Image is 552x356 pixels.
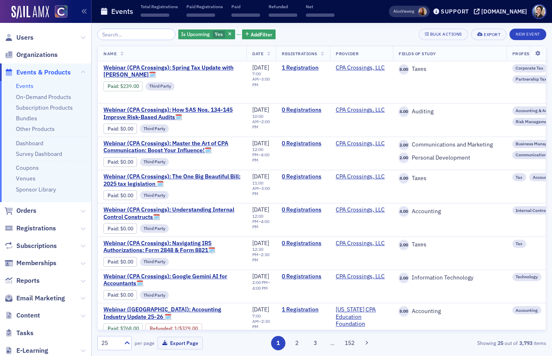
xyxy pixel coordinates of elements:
[108,126,118,132] a: Paid
[157,337,203,349] button: Export Page
[16,33,34,42] span: Users
[140,158,169,166] div: Third Party
[306,4,334,9] p: Net
[336,64,385,72] a: CPA Crossings, LLC
[336,64,387,72] span: CPA Crossings, LLC
[55,5,67,18] img: SailAMX
[16,259,56,268] span: Memberships
[252,185,270,196] time: 3:00 PM
[16,224,56,233] span: Registrations
[252,114,270,130] div: –
[252,71,270,87] div: –
[103,306,241,320] span: Webinar (CA): Accounting Industry Update 25-26 🗓
[4,259,56,268] a: Memberships
[336,206,385,214] a: CPA Crossings, LLC
[402,339,546,347] div: Showing out of items
[399,173,409,183] span: 4.00
[103,323,143,333] div: Paid: 1 - $76800
[336,273,387,280] span: CPA Crossings, LLC
[484,32,500,37] div: Export
[306,14,334,17] span: ‌
[252,51,263,56] span: Date
[282,106,324,114] a: 0 Registrations
[409,208,441,215] span: Accounting
[103,190,137,200] div: Paid: 0 - $0
[399,64,409,74] span: 8.00
[252,147,270,163] div: –
[327,339,338,347] span: …
[252,252,269,263] time: 2:30 PM
[336,106,387,114] span: CPA Crossings, LLC
[4,68,71,77] a: Events & Products
[4,294,65,303] a: Email Marketing
[215,31,223,37] span: Yes
[186,4,223,9] p: Paid Registrations
[108,192,120,198] span: :
[150,325,172,331] a: Refunded
[108,159,120,165] span: :
[252,64,269,71] span: [DATE]
[108,259,118,265] a: Paid
[282,51,317,56] span: Registrations
[512,64,548,72] div: Corporate Tax
[399,206,409,216] span: 4.00
[16,140,43,147] a: Dashboard
[120,126,133,132] span: $0.00
[496,339,505,347] strong: 25
[282,206,324,214] a: 0 Registrations
[103,124,137,133] div: Paid: 0 - $0
[11,6,49,19] img: SailAMX
[336,240,385,247] a: CPA Crossings, LLC
[178,29,235,40] div: Yes
[186,14,215,17] span: ‌
[336,173,385,180] a: CPA Crossings, LLC
[336,140,385,147] a: CPA Crossings, LLC
[252,318,270,329] time: 2:30 PM
[282,64,324,72] a: 1 Registration
[140,291,169,299] div: Third Party
[16,276,40,285] span: Reports
[4,33,34,42] a: Users
[252,213,263,224] time: 12:00 PM
[336,106,385,114] a: CPA Crossings, LLC
[399,153,409,163] span: 2.00
[16,186,56,193] a: Sponsor Library
[150,325,174,331] span: :
[512,173,527,181] div: Tax
[16,241,57,250] span: Subscriptions
[108,83,120,89] span: :
[252,246,263,257] time: 12:30 PM
[108,225,118,232] a: Paid
[141,14,169,17] span: ‌
[16,175,36,182] a: Venues
[419,29,468,40] button: Bulk Actions
[16,311,40,320] span: Content
[409,154,470,162] span: Personal Development
[16,82,34,90] a: Events
[343,336,357,350] button: 152
[252,306,269,313] span: [DATE]
[336,51,359,56] span: Provider
[409,108,433,115] span: Auditing
[4,329,34,338] a: Tasks
[120,292,133,298] span: $0.00
[181,31,210,37] span: Is Upcoming
[103,106,241,121] a: Webinar (CPA Crossings): How SAS Nos. 134-145 Improve Risk-Based Audits🗓️
[4,50,58,59] a: Organizations
[103,157,137,167] div: Paid: 0 - $0
[108,126,120,132] span: :
[399,306,409,316] span: 8.00
[409,65,426,73] span: Taxes
[4,346,48,355] a: E-Learning
[103,240,241,254] a: Webinar (CPA Crossings): Navigating IRS Authorizations: Form 2848 & Form 8821🗓️
[252,239,269,247] span: [DATE]
[108,292,118,298] a: Paid
[103,306,241,320] a: Webinar ([GEOGRAPHIC_DATA]): Accounting Industry Update 25-26 🗓
[409,175,426,182] span: Taxes
[108,159,118,165] a: Paid
[512,240,527,248] div: Tax
[146,82,175,90] div: Third Party
[103,206,241,221] span: Webinar (CPA Crossings): Understanding Internal Control Constructs🗓️
[103,273,241,287] span: Webinar (CPA Crossings): Google Gemini AI for Accountants🗓️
